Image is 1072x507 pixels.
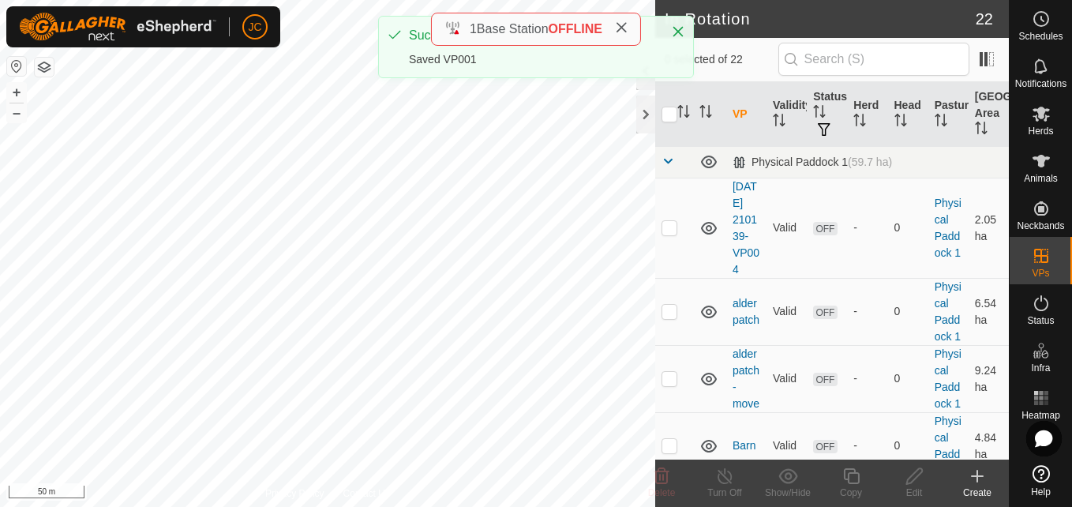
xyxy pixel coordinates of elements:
div: - [853,370,881,387]
p-sorticon: Activate to sort [894,116,907,129]
a: alder patch - move [733,347,759,410]
td: Valid [767,278,807,345]
button: Reset Map [7,57,26,76]
a: Physical Paddock 1 [935,280,961,343]
span: OFF [813,222,837,235]
th: Herd [847,82,887,147]
td: 9.24 ha [969,345,1009,412]
a: Contact Us [343,486,390,501]
div: - [853,220,881,236]
td: 6.54 ha [969,278,1009,345]
img: Gallagher Logo [19,13,216,41]
span: OFF [813,373,837,386]
p-sorticon: Activate to sort [773,116,785,129]
p-sorticon: Activate to sort [853,116,866,129]
a: Physical Paddock 1 [935,415,961,477]
div: Saved VP001 [409,51,655,68]
p-sorticon: Activate to sort [699,107,712,120]
td: 4.84 ha [969,412,1009,479]
span: Notifications [1015,79,1066,88]
div: - [853,303,881,320]
th: Status [807,82,847,147]
h2: In Rotation [665,9,976,28]
span: (59.7 ha) [848,156,892,168]
span: JC [248,19,261,36]
span: Status [1027,316,1054,325]
span: Schedules [1018,32,1063,41]
span: Base Station [477,22,549,36]
td: Valid [767,178,807,278]
input: Search (S) [778,43,969,76]
a: [DATE] 210139-VP004 [733,180,759,276]
span: OFF [813,440,837,453]
p-sorticon: Activate to sort [813,107,826,120]
span: Infra [1031,363,1050,373]
button: + [7,83,26,102]
span: OFF [813,306,837,319]
a: Physical Paddock 1 [935,347,961,410]
span: 1 [470,22,477,36]
a: Privacy Policy [265,486,324,501]
th: Validity [767,82,807,147]
span: Help [1031,487,1051,497]
td: 0 [888,178,928,278]
button: Map Layers [35,58,54,77]
th: Pasture [928,82,969,147]
p-sorticon: Activate to sort [975,124,988,137]
a: Help [1010,459,1072,503]
button: Close [667,21,689,43]
span: VPs [1032,269,1049,278]
td: Valid [767,412,807,479]
div: Physical Paddock 1 [733,156,892,169]
td: 0 [888,278,928,345]
div: Edit [883,486,946,500]
span: Delete [648,487,676,498]
div: Copy [819,486,883,500]
div: - [853,438,881,454]
a: Physical Paddock 1 [935,197,961,259]
div: Create [946,486,1009,500]
span: Heatmap [1021,411,1060,420]
td: Valid [767,345,807,412]
a: alder patch [733,297,759,326]
p-sorticon: Activate to sort [935,116,947,129]
span: Herds [1028,126,1053,136]
div: Show/Hide [756,486,819,500]
th: [GEOGRAPHIC_DATA] Area [969,82,1009,147]
button: – [7,103,26,122]
div: Success [409,26,655,45]
a: Barn [733,439,756,452]
span: OFFLINE [549,22,602,36]
span: 0 selected of 22 [665,51,778,68]
td: 0 [888,345,928,412]
span: Animals [1024,174,1058,183]
th: VP [726,82,767,147]
p-sorticon: Activate to sort [677,107,690,120]
th: Head [888,82,928,147]
td: 0 [888,412,928,479]
span: 22 [976,7,993,31]
span: Neckbands [1017,221,1064,231]
td: 2.05 ha [969,178,1009,278]
div: Turn Off [693,486,756,500]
